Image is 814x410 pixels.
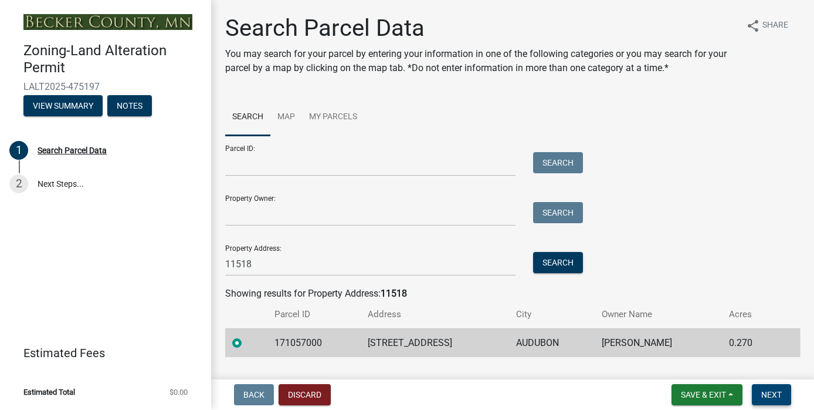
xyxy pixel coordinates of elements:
[243,390,264,399] span: Back
[302,99,364,136] a: My Parcels
[107,95,152,116] button: Notes
[533,152,583,173] button: Search
[681,390,726,399] span: Save & Exit
[225,287,800,301] div: Showing results for Property Address:
[169,388,188,396] span: $0.00
[23,81,188,92] span: LALT2025-475197
[595,301,722,328] th: Owner Name
[225,14,737,42] h1: Search Parcel Data
[267,301,360,328] th: Parcel ID
[361,301,509,328] th: Address
[737,14,798,37] button: shareShare
[38,146,107,154] div: Search Parcel Data
[9,141,28,160] div: 1
[225,47,737,75] p: You may search for your parcel by entering your information in one of the following categories or...
[267,328,360,357] td: 171057000
[23,95,103,116] button: View Summary
[23,14,192,30] img: Becker County, Minnesota
[722,301,778,328] th: Acres
[225,99,270,136] a: Search
[107,102,152,111] wm-modal-confirm: Notes
[234,384,274,405] button: Back
[746,19,760,33] i: share
[23,102,103,111] wm-modal-confirm: Summary
[279,384,331,405] button: Discard
[761,390,782,399] span: Next
[23,42,202,76] h4: Zoning-Land Alteration Permit
[595,328,722,357] td: [PERSON_NAME]
[381,288,407,299] strong: 11518
[270,99,302,136] a: Map
[752,384,791,405] button: Next
[671,384,742,405] button: Save & Exit
[762,19,788,33] span: Share
[361,328,509,357] td: [STREET_ADDRESS]
[9,174,28,193] div: 2
[509,301,595,328] th: City
[509,328,595,357] td: AUDUBON
[23,388,75,396] span: Estimated Total
[533,252,583,273] button: Search
[533,202,583,223] button: Search
[9,341,192,365] a: Estimated Fees
[722,328,778,357] td: 0.270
